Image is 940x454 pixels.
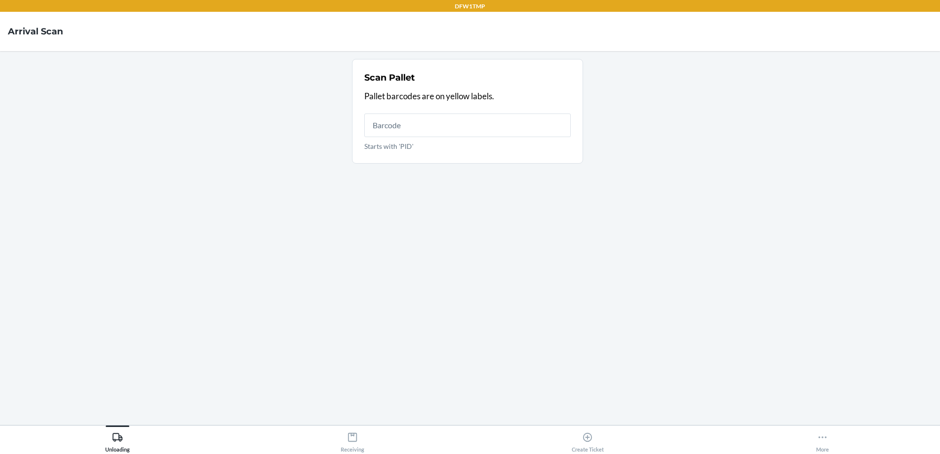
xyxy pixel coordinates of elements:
div: More [816,428,829,453]
p: Pallet barcodes are on yellow labels. [364,90,571,103]
div: Receiving [341,428,364,453]
h2: Scan Pallet [364,71,415,84]
p: DFW1TMP [455,2,485,11]
div: Unloading [105,428,130,453]
h4: Arrival Scan [8,25,63,38]
p: Starts with 'PID' [364,141,571,151]
input: Starts with 'PID' [364,113,571,137]
div: Create Ticket [572,428,604,453]
button: Receiving [235,426,470,453]
button: Create Ticket [470,426,705,453]
button: More [705,426,940,453]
